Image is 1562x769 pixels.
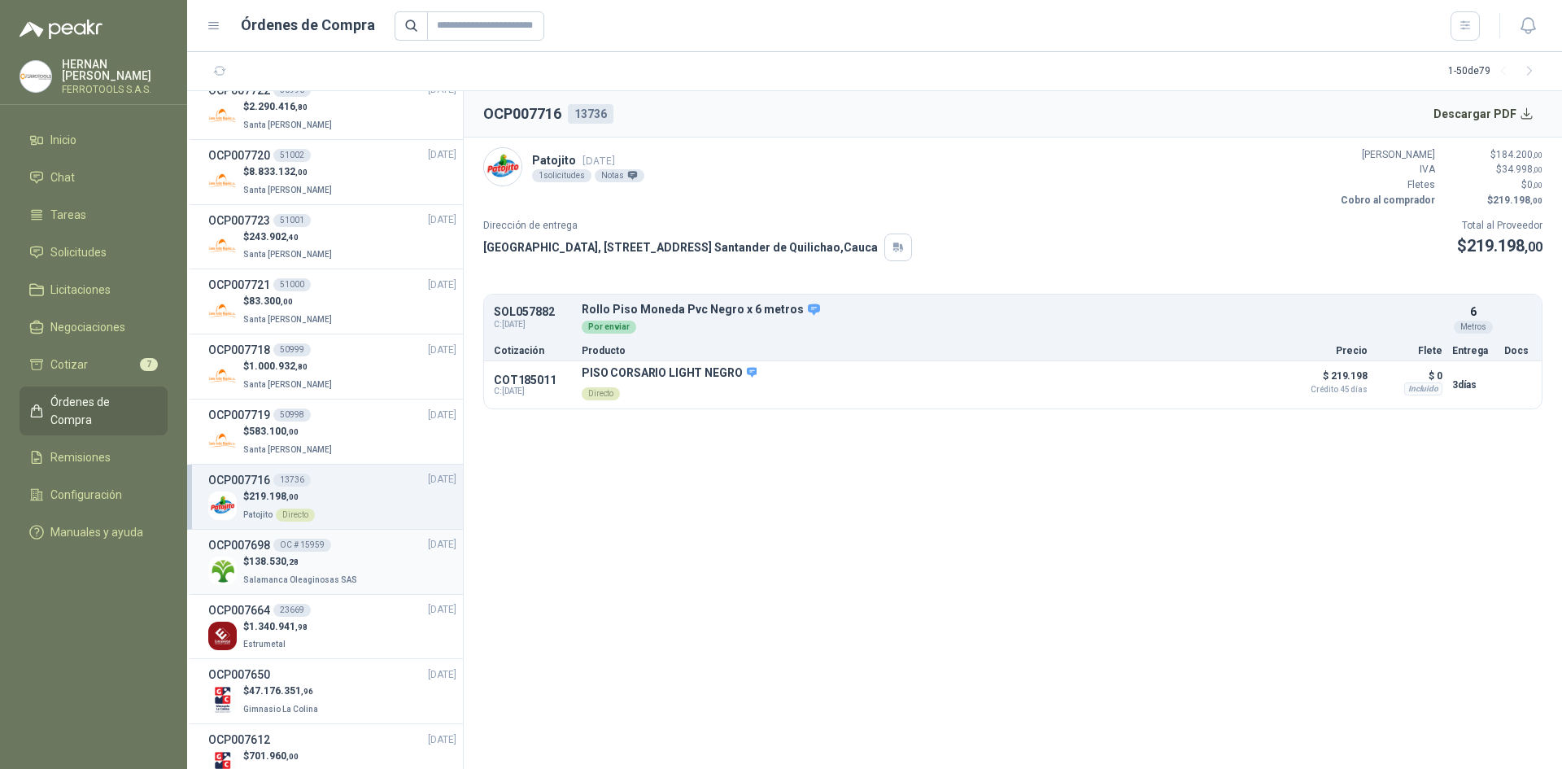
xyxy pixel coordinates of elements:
[273,604,311,617] div: 23669
[1445,162,1542,177] p: $
[1377,366,1442,386] p: $ 0
[249,101,308,112] span: 2.290.416
[243,554,360,570] p: $
[273,539,331,552] div: OC # 15959
[208,406,456,457] a: OCP00771950998[DATE] Company Logo$583.100,00Santa [PERSON_NAME]
[208,212,270,229] h3: OCP007723
[249,750,299,762] span: 701.960
[273,214,311,227] div: 51001
[532,169,591,182] div: 1 solicitudes
[582,387,620,400] div: Directo
[50,318,125,336] span: Negociaciones
[208,361,237,390] img: Company Logo
[208,492,237,520] img: Company Logo
[1530,196,1542,205] span: ,00
[1527,179,1542,190] span: 0
[273,278,311,291] div: 51000
[243,99,335,115] p: $
[243,489,315,505] p: $
[243,445,332,454] span: Santa [PERSON_NAME]
[249,491,299,502] span: 219.198
[50,393,152,429] span: Órdenes de Compra
[428,277,456,293] span: [DATE]
[1533,151,1542,159] span: ,00
[483,218,912,234] p: Dirección de entrega
[1286,386,1368,394] span: Crédito 45 días
[286,752,299,761] span: ,00
[208,666,456,717] a: OCP007650[DATE] Company Logo$47.176.351,96Gimnasio La Colina
[208,341,270,359] h3: OCP007718
[494,387,572,396] span: C: [DATE]
[20,125,168,155] a: Inicio
[1457,218,1542,234] p: Total al Proveedor
[582,155,615,167] span: [DATE]
[582,346,1276,356] p: Producto
[483,238,878,256] p: [GEOGRAPHIC_DATA], [STREET_ADDRESS] Santander de Quilichao , Cauca
[1337,162,1435,177] p: IVA
[50,131,76,149] span: Inicio
[286,492,299,501] span: ,00
[582,366,757,381] p: PISO CORSARIO LIGHT NEGRO
[494,306,572,318] p: SOL057882
[273,149,311,162] div: 51002
[208,601,270,619] h3: OCP007664
[243,424,335,439] p: $
[249,556,299,567] span: 138.530
[50,356,88,374] span: Cotizar
[1454,321,1493,334] div: Metros
[243,164,335,180] p: $
[281,297,293,306] span: ,00
[249,360,308,372] span: 1.000.932
[568,104,613,124] div: 13736
[140,358,158,371] span: 7
[208,212,456,263] a: OCP00772351001[DATE] Company Logo$243.902,40Santa [PERSON_NAME]
[208,426,237,455] img: Company Logo
[243,705,318,714] span: Gimnasio La Colina
[249,166,308,177] span: 8.833.132
[1445,193,1542,208] p: $
[1502,164,1542,175] span: 34.998
[208,557,237,585] img: Company Logo
[208,622,237,650] img: Company Logo
[483,103,561,125] h2: OCP007716
[295,103,308,111] span: ,80
[494,346,572,356] p: Cotización
[208,731,270,749] h3: OCP007612
[62,59,168,81] p: HERNAN [PERSON_NAME]
[20,20,103,39] img: Logo peakr
[582,303,1442,317] p: Rollo Piso Moneda Pvc Negro x 6 metros
[494,318,572,331] span: C: [DATE]
[208,231,237,260] img: Company Logo
[20,199,168,230] a: Tareas
[1525,239,1542,255] span: ,00
[50,281,111,299] span: Licitaciones
[1470,303,1477,321] p: 6
[243,315,332,324] span: Santa [PERSON_NAME]
[243,229,335,245] p: $
[20,237,168,268] a: Solicitudes
[20,274,168,305] a: Licitaciones
[276,509,315,522] div: Directo
[1504,346,1532,356] p: Docs
[208,276,456,327] a: OCP00772151000[DATE] Company Logo$83.300,00Santa [PERSON_NAME]
[1377,346,1442,356] p: Flete
[243,186,332,194] span: Santa [PERSON_NAME]
[1286,346,1368,356] p: Precio
[249,685,313,697] span: 47.176.351
[249,231,299,242] span: 243.902
[208,146,270,164] h3: OCP007720
[20,387,168,435] a: Órdenes de Compra
[20,349,168,380] a: Cotizar7
[208,601,456,653] a: OCP00766423669[DATE] Company Logo$1.340.941,98Estrumetal
[243,120,332,129] span: Santa [PERSON_NAME]
[50,206,86,224] span: Tareas
[286,233,299,242] span: ,40
[1452,375,1494,395] p: 3 días
[208,471,456,522] a: OCP00771613736[DATE] Company Logo$219.198,00PatojitoDirecto
[249,621,308,632] span: 1.340.941
[50,486,122,504] span: Configuración
[1496,149,1542,160] span: 184.200
[428,147,456,163] span: [DATE]
[1448,59,1542,85] div: 1 - 50 de 79
[241,14,375,37] h1: Órdenes de Compra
